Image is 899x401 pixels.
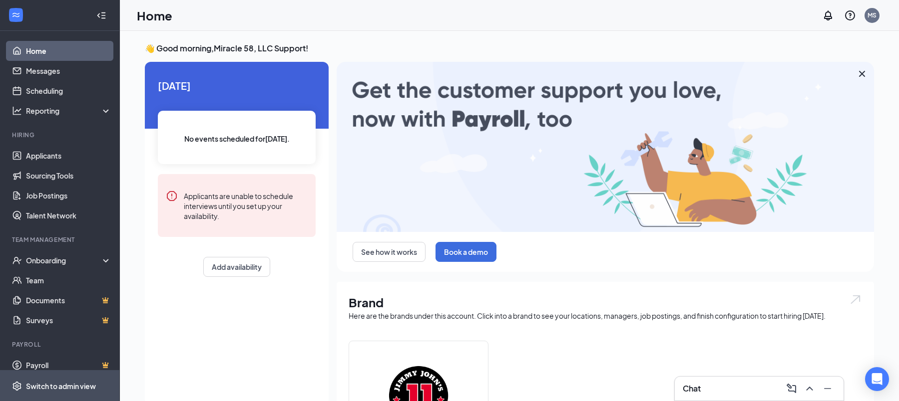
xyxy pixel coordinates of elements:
a: Home [26,41,111,61]
a: Messages [26,61,111,81]
svg: Notifications [822,9,834,21]
button: ComposeMessage [784,381,800,397]
a: Job Postings [26,186,111,205]
svg: ChevronUp [804,383,816,395]
button: Book a demo [436,242,496,262]
a: SurveysCrown [26,310,111,330]
div: Here are the brands under this account. Click into a brand to see your locations, managers, job p... [349,311,862,321]
div: Team Management [12,235,109,244]
span: [DATE] [158,78,316,93]
h1: Brand [349,294,862,311]
svg: Analysis [12,106,22,116]
div: MS [868,11,877,19]
button: See how it works [353,242,426,262]
a: Sourcing Tools [26,166,111,186]
a: Team [26,270,111,290]
svg: Collapse [96,10,106,20]
img: payroll-large.gif [337,62,874,232]
a: Talent Network [26,205,111,225]
svg: Settings [12,381,22,391]
div: Open Intercom Messenger [865,367,889,391]
div: Hiring [12,131,109,139]
a: Applicants [26,146,111,166]
h3: Chat [683,383,701,394]
img: open.6027fd2a22e1237b5b06.svg [849,294,862,305]
div: Switch to admin view [26,381,96,391]
svg: Error [166,190,178,202]
svg: Cross [856,68,868,80]
h1: Home [137,7,172,24]
svg: UserCheck [12,255,22,265]
button: Minimize [820,381,836,397]
svg: ComposeMessage [786,383,798,395]
h3: 👋 Good morning, Miracle 58, LLC Support ! [145,43,874,54]
svg: WorkstreamLogo [11,10,21,20]
span: No events scheduled for [DATE] . [184,133,290,144]
svg: Minimize [822,383,834,395]
div: Reporting [26,106,112,116]
div: Payroll [12,340,109,349]
button: Add availability [203,257,270,277]
a: Scheduling [26,81,111,101]
svg: QuestionInfo [844,9,856,21]
button: ChevronUp [802,381,818,397]
div: Applicants are unable to schedule interviews until you set up your availability. [184,190,308,221]
div: Onboarding [26,255,103,265]
a: PayrollCrown [26,355,111,375]
a: DocumentsCrown [26,290,111,310]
